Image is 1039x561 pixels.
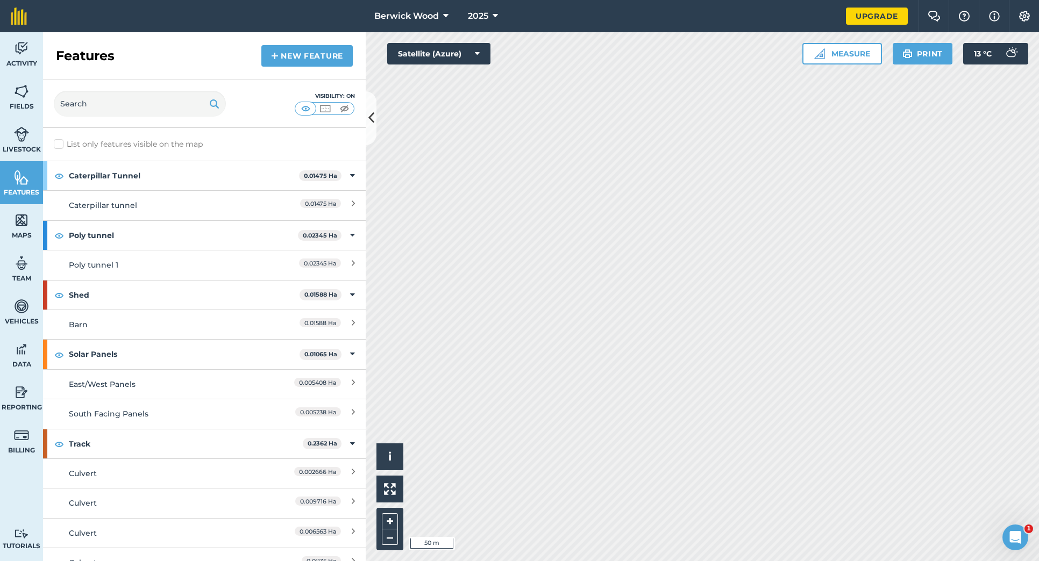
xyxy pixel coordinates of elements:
a: South Facing Panels0.005238 Ha [43,399,366,428]
img: svg+xml;base64,PHN2ZyB4bWxucz0iaHR0cDovL3d3dy53My5vcmcvMjAwMC9zdmciIHdpZHRoPSI1MCIgaGVpZ2h0PSI0MC... [338,103,351,114]
strong: 0.01475 Ha [304,172,337,179]
div: Culvert [69,527,260,539]
a: Barn0.01588 Ha [43,310,366,339]
img: svg+xml;base64,PD94bWwgdmVyc2lvbj0iMS4wIiBlbmNvZGluZz0idXRmLTgiPz4KPCEtLSBHZW5lcmF0b3I6IEFkb2JlIE... [1000,43,1022,64]
a: Poly tunnel 10.02345 Ha [43,250,366,279]
div: Barn [69,319,260,330]
span: 13 ° C [974,43,992,64]
div: Culvert [69,467,260,479]
div: Culvert [69,497,260,509]
img: svg+xml;base64,PD94bWwgdmVyc2lvbj0iMS4wIiBlbmNvZGluZz0idXRmLTgiPz4KPCEtLSBHZW5lcmF0b3I6IEFkb2JlIE... [14,529,29,539]
span: 0.005238 Ha [295,407,341,416]
img: svg+xml;base64,PD94bWwgdmVyc2lvbj0iMS4wIiBlbmNvZGluZz0idXRmLTgiPz4KPCEtLSBHZW5lcmF0b3I6IEFkb2JlIE... [14,40,29,56]
div: Solar Panels0.01065 Ha [43,340,366,369]
span: 1 [1024,524,1033,533]
img: Two speech bubbles overlapping with the left bubble in the forefront [928,11,941,21]
a: Caterpillar tunnel0.01475 Ha [43,190,366,220]
span: 0.006563 Ha [295,527,341,536]
img: Four arrows, one pointing top left, one top right, one bottom right and the last bottom left [384,483,396,495]
div: Visibility: On [295,92,355,100]
img: svg+xml;base64,PD94bWwgdmVyc2lvbj0iMS4wIiBlbmNvZGluZz0idXRmLTgiPz4KPCEtLSBHZW5lcmF0b3I6IEFkb2JlIE... [14,384,29,400]
div: East/West Panels [69,378,260,390]
img: svg+xml;base64,PD94bWwgdmVyc2lvbj0iMS4wIiBlbmNvZGluZz0idXRmLTgiPz4KPCEtLSBHZW5lcmF0b3I6IEFkb2JlIE... [14,255,29,271]
a: New feature [261,45,353,67]
img: svg+xml;base64,PD94bWwgdmVyc2lvbj0iMS4wIiBlbmNvZGluZz0idXRmLTgiPz4KPCEtLSBHZW5lcmF0b3I6IEFkb2JlIE... [14,298,29,314]
img: svg+xml;base64,PHN2ZyB4bWxucz0iaHR0cDovL3d3dy53My5vcmcvMjAwMC9zdmciIHdpZHRoPSIxNyIgaGVpZ2h0PSIxNy... [989,10,1000,23]
img: svg+xml;base64,PHN2ZyB4bWxucz0iaHR0cDovL3d3dy53My5vcmcvMjAwMC9zdmciIHdpZHRoPSIxOSIgaGVpZ2h0PSIyNC... [902,47,913,60]
span: 0.01588 Ha [300,318,341,327]
img: svg+xml;base64,PHN2ZyB4bWxucz0iaHR0cDovL3d3dy53My5vcmcvMjAwMC9zdmciIHdpZHRoPSIxOSIgaGVpZ2h0PSIyNC... [209,97,219,110]
label: List only features visible on the map [54,139,203,150]
img: svg+xml;base64,PHN2ZyB4bWxucz0iaHR0cDovL3d3dy53My5vcmcvMjAwMC9zdmciIHdpZHRoPSI1NiIgaGVpZ2h0PSI2MC... [14,212,29,228]
img: Ruler icon [814,48,825,59]
img: svg+xml;base64,PHN2ZyB4bWxucz0iaHR0cDovL3d3dy53My5vcmcvMjAwMC9zdmciIHdpZHRoPSIxNCIgaGVpZ2h0PSIyNC... [271,49,279,62]
button: – [382,529,398,545]
div: Poly tunnel 1 [69,259,260,271]
strong: 0.02345 Ha [303,232,337,239]
img: svg+xml;base64,PHN2ZyB4bWxucz0iaHR0cDovL3d3dy53My5vcmcvMjAwMC9zdmciIHdpZHRoPSIxOCIgaGVpZ2h0PSIyNC... [54,289,64,301]
span: 2025 [468,10,488,23]
strong: 0.01588 Ha [304,291,337,298]
span: 0.01475 Ha [300,199,341,208]
span: 0.002666 Ha [294,467,341,476]
div: Caterpillar tunnel [69,199,260,211]
img: svg+xml;base64,PHN2ZyB4bWxucz0iaHR0cDovL3d3dy53My5vcmcvMjAwMC9zdmciIHdpZHRoPSI1NiIgaGVpZ2h0PSI2MC... [14,83,29,99]
strong: 0.2362 Ha [308,440,337,447]
button: 13 °C [963,43,1028,64]
img: A cog icon [1018,11,1031,21]
a: Upgrade [846,8,908,25]
a: East/West Panels0.005408 Ha [43,369,366,399]
div: Poly tunnel0.02345 Ha [43,221,366,250]
img: svg+xml;base64,PHN2ZyB4bWxucz0iaHR0cDovL3d3dy53My5vcmcvMjAwMC9zdmciIHdpZHRoPSI1MCIgaGVpZ2h0PSI0MC... [318,103,332,114]
img: svg+xml;base64,PHN2ZyB4bWxucz0iaHR0cDovL3d3dy53My5vcmcvMjAwMC9zdmciIHdpZHRoPSI1MCIgaGVpZ2h0PSI0MC... [299,103,312,114]
strong: Caterpillar Tunnel [69,161,299,190]
img: svg+xml;base64,PHN2ZyB4bWxucz0iaHR0cDovL3d3dy53My5vcmcvMjAwMC9zdmciIHdpZHRoPSI1NiIgaGVpZ2h0PSI2MC... [14,169,29,185]
img: svg+xml;base64,PHN2ZyB4bWxucz0iaHR0cDovL3d3dy53My5vcmcvMjAwMC9zdmciIHdpZHRoPSIxOCIgaGVpZ2h0PSIyNC... [54,437,64,450]
a: Culvert0.002666 Ha [43,458,366,488]
span: 0.02345 Ha [299,258,341,268]
img: svg+xml;base64,PD94bWwgdmVyc2lvbj0iMS4wIiBlbmNvZGluZz0idXRmLTgiPz4KPCEtLSBHZW5lcmF0b3I6IEFkb2JlIE... [14,126,29,142]
img: A question mark icon [958,11,971,21]
div: South Facing Panels [69,408,260,420]
strong: Poly tunnel [69,221,298,250]
a: Culvert0.006563 Ha [43,518,366,548]
button: Print [893,43,953,64]
button: Measure [802,43,882,64]
strong: Track [69,429,303,458]
button: + [382,513,398,529]
iframe: Intercom live chat [1002,524,1028,550]
img: svg+xml;base64,PD94bWwgdmVyc2lvbj0iMS4wIiBlbmNvZGluZz0idXRmLTgiPz4KPCEtLSBHZW5lcmF0b3I6IEFkb2JlIE... [14,427,29,443]
strong: Shed [69,280,300,310]
span: 0.005408 Ha [294,378,341,387]
span: 0.009716 Ha [295,497,341,506]
span: Berwick Wood [374,10,439,23]
a: Culvert0.009716 Ha [43,488,366,517]
img: fieldmargin Logo [11,8,27,25]
img: svg+xml;base64,PHN2ZyB4bWxucz0iaHR0cDovL3d3dy53My5vcmcvMjAwMC9zdmciIHdpZHRoPSIxOCIgaGVpZ2h0PSIyNC... [54,348,64,361]
div: Shed0.01588 Ha [43,280,366,310]
img: svg+xml;base64,PHN2ZyB4bWxucz0iaHR0cDovL3d3dy53My5vcmcvMjAwMC9zdmciIHdpZHRoPSIxOCIgaGVpZ2h0PSIyNC... [54,229,64,242]
strong: 0.01065 Ha [304,350,337,358]
button: Satellite (Azure) [387,43,490,64]
div: Caterpillar Tunnel0.01475 Ha [43,161,366,190]
input: Search [54,91,226,117]
div: Track0.2362 Ha [43,429,366,458]
img: svg+xml;base64,PHN2ZyB4bWxucz0iaHR0cDovL3d3dy53My5vcmcvMjAwMC9zdmciIHdpZHRoPSIxOCIgaGVpZ2h0PSIyNC... [54,169,64,182]
strong: Solar Panels [69,340,300,369]
img: svg+xml;base64,PD94bWwgdmVyc2lvbj0iMS4wIiBlbmNvZGluZz0idXRmLTgiPz4KPCEtLSBHZW5lcmF0b3I6IEFkb2JlIE... [14,341,29,357]
h2: Features [56,47,115,64]
button: i [376,443,403,470]
span: i [388,450,392,463]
